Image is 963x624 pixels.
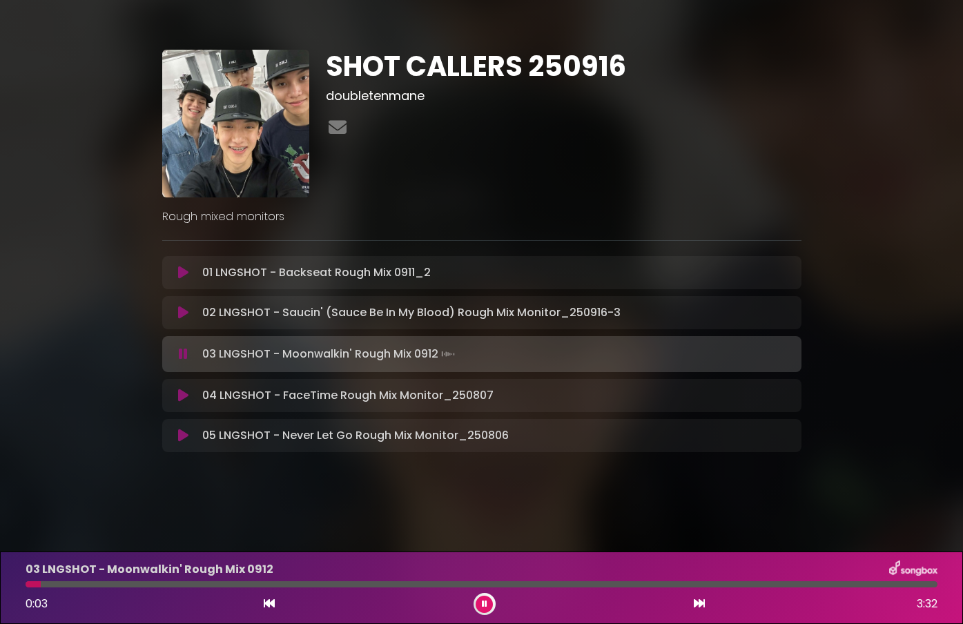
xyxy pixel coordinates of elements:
[202,264,431,281] p: 01 LNGSHOT - Backseat Rough Mix 0911_2
[202,427,509,444] p: 05 LNGSHOT - Never Let Go Rough Mix Monitor_250806
[162,208,801,225] p: Rough mixed monitors
[162,50,310,197] img: EhfZEEfJT4ehH6TTm04u
[438,344,458,364] img: waveform4.gif
[326,88,801,104] h3: doubletenmane
[326,50,801,83] h1: SHOT CALLERS 250916
[202,387,494,404] p: 04 LNGSHOT - FaceTime Rough Mix Monitor_250807
[202,304,621,321] p: 02 LNGSHOT - Saucin' (Sauce Be In My Blood) Rough Mix Monitor_250916-3
[202,344,458,364] p: 03 LNGSHOT - Moonwalkin' Rough Mix 0912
